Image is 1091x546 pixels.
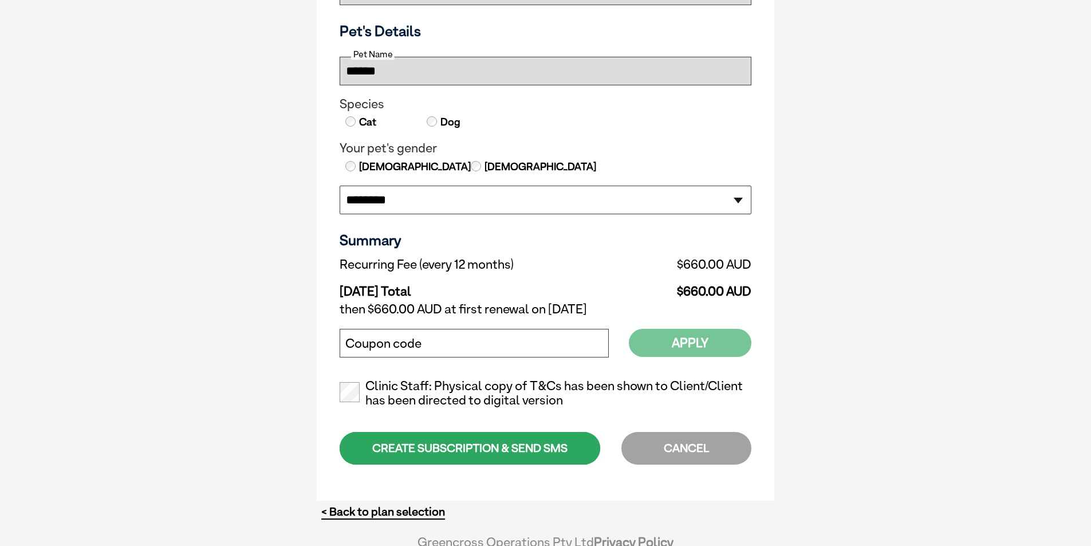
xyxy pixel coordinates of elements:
div: CANCEL [621,432,751,465]
h3: Summary [340,231,751,249]
td: $660.00 AUD [626,275,751,299]
td: $660.00 AUD [626,254,751,275]
legend: Species [340,97,751,112]
legend: Your pet's gender [340,141,751,156]
td: Recurring Fee (every 12 months) [340,254,626,275]
button: Apply [629,329,751,357]
div: CREATE SUBSCRIPTION & SEND SMS [340,432,600,465]
input: Clinic Staff: Physical copy of T&Cs has been shown to Client/Client has been directed to digital ... [340,382,360,402]
label: Coupon code [345,336,422,351]
td: then $660.00 AUD at first renewal on [DATE] [340,299,751,320]
h3: Pet's Details [335,22,756,40]
td: [DATE] Total [340,275,626,299]
label: Clinic Staff: Physical copy of T&Cs has been shown to Client/Client has been directed to digital ... [340,379,751,408]
a: < Back to plan selection [321,505,445,519]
